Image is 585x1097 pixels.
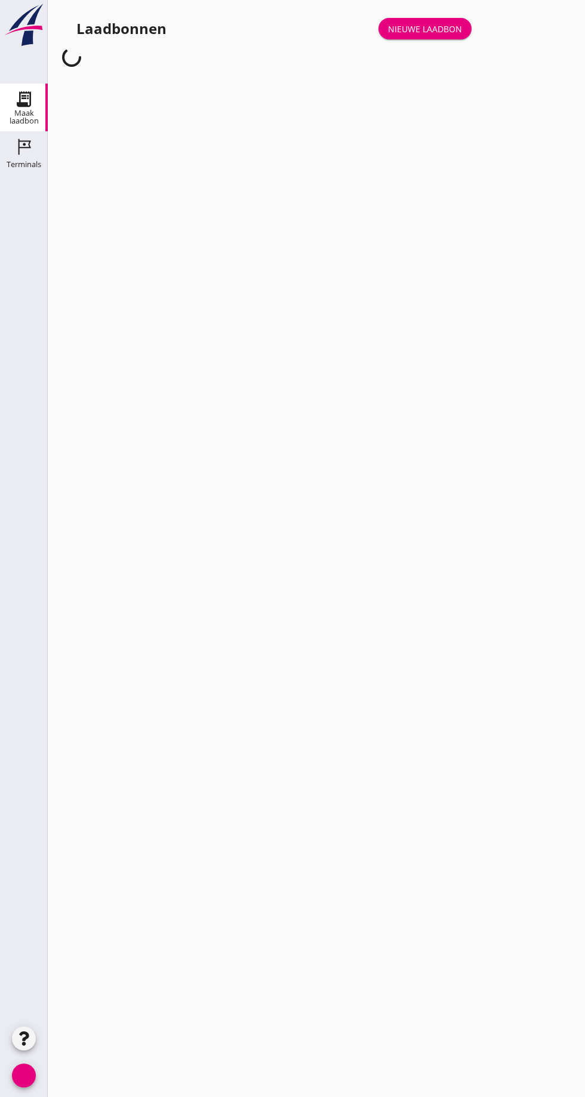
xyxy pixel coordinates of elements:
font: Terminals [7,159,41,170]
font: Nieuwe laadbon [388,23,462,35]
a: Nieuwe laadbon [378,18,472,39]
img: logo-small.a267ee39.svg [2,3,45,47]
font: Laadbonnen [76,19,167,38]
font: Maak laadbon [10,107,39,126]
